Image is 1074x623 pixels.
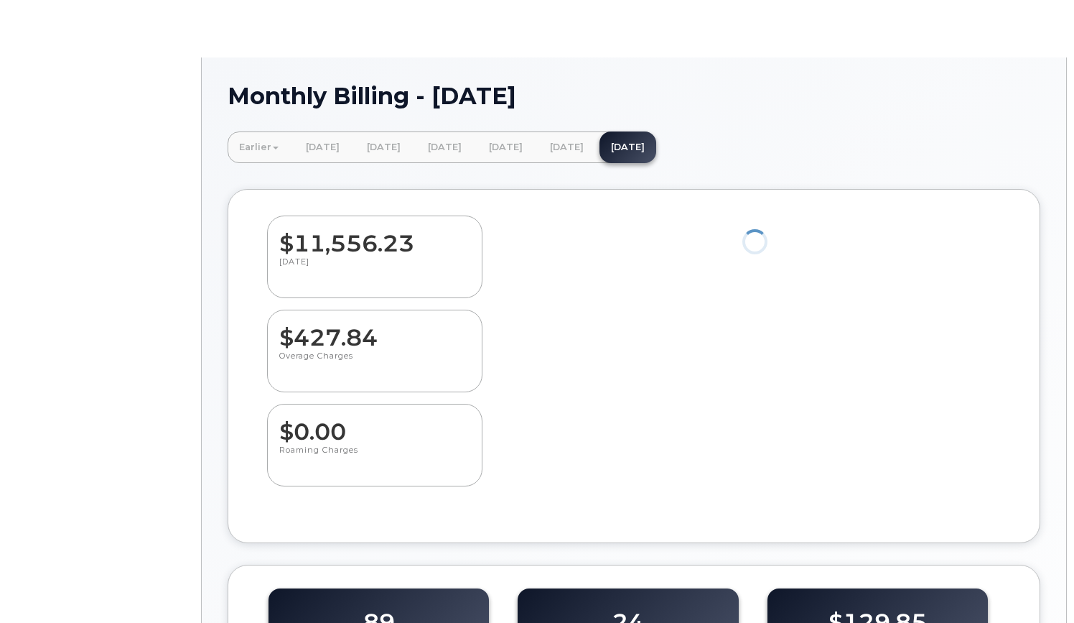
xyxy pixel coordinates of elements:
a: [DATE] [599,131,656,163]
a: [DATE] [355,131,412,163]
p: Overage Charges [279,351,470,377]
h1: Monthly Billing - [DATE] [228,83,1040,109]
p: [DATE] [279,257,470,282]
a: [DATE] [538,131,595,163]
dd: $427.84 [279,310,470,351]
a: Earlier [228,131,290,163]
p: Roaming Charges [279,445,470,471]
dd: $11,556.23 [279,216,470,257]
a: [DATE] [416,131,473,163]
a: [DATE] [294,131,351,163]
a: [DATE] [477,131,534,163]
dd: $0.00 [279,405,470,445]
